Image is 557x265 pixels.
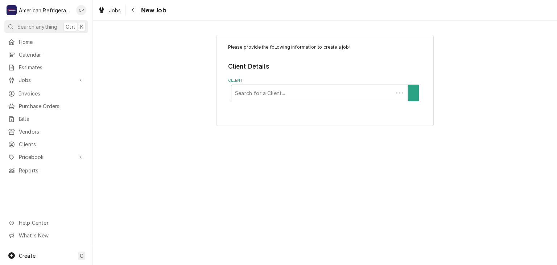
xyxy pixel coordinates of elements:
a: Go to What's New [4,229,88,241]
span: Pricebook [19,153,74,161]
a: Go to Help Center [4,217,88,229]
label: Client [228,78,422,83]
span: New Job [139,5,166,15]
a: Home [4,36,88,48]
a: Purchase Orders [4,100,88,112]
span: Ctrl [66,23,75,30]
a: Reports [4,164,88,176]
span: Help Center [19,219,84,227]
span: Reports [19,167,84,174]
a: Jobs [95,4,124,16]
a: Bills [4,113,88,125]
button: Search anythingCtrlK [4,20,88,33]
div: Job Create/Update Form [228,44,422,101]
a: Estimates [4,61,88,73]
span: Vendors [19,128,84,135]
span: Invoices [19,90,84,97]
span: Calendar [19,51,84,58]
a: Go to Pricebook [4,151,88,163]
div: American Refrigeration LLC [19,7,72,14]
div: Cordel Pyle's Avatar [76,5,86,15]
span: Purchase Orders [19,102,84,110]
span: Home [19,38,84,46]
span: Jobs [109,7,121,14]
a: Invoices [4,87,88,99]
span: Create [19,253,36,259]
span: K [80,23,83,30]
span: What's New [19,232,84,239]
div: A [7,5,17,15]
div: Job Create/Update [216,35,434,126]
span: Jobs [19,76,74,84]
a: Vendors [4,126,88,138]
a: Clients [4,138,88,150]
span: Search anything [17,23,57,30]
div: Client [228,78,422,101]
span: Estimates [19,64,84,71]
legend: Client Details [228,62,422,71]
button: Navigate back [127,4,139,16]
span: C [80,252,83,260]
p: Please provide the following information to create a job: [228,44,422,50]
div: American Refrigeration LLC's Avatar [7,5,17,15]
a: Calendar [4,49,88,61]
div: CP [76,5,86,15]
span: Clients [19,140,84,148]
button: Create New Client [408,85,419,101]
a: Go to Jobs [4,74,88,86]
span: Bills [19,115,84,123]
